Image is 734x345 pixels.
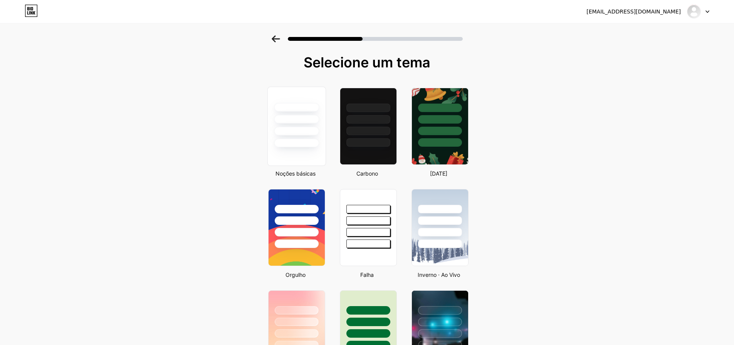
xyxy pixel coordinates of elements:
img: Atendimento Poleza [687,4,701,19]
font: [DATE] [430,170,447,177]
font: [EMAIL_ADDRESS][DOMAIN_NAME] [586,8,681,15]
font: Inverno · Ao Vivo [418,271,460,278]
font: Selecione um tema [304,54,430,71]
font: Falha [360,271,374,278]
font: Carbono [356,170,378,177]
font: Orgulho [286,271,306,278]
font: Noções básicas [275,170,316,177]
